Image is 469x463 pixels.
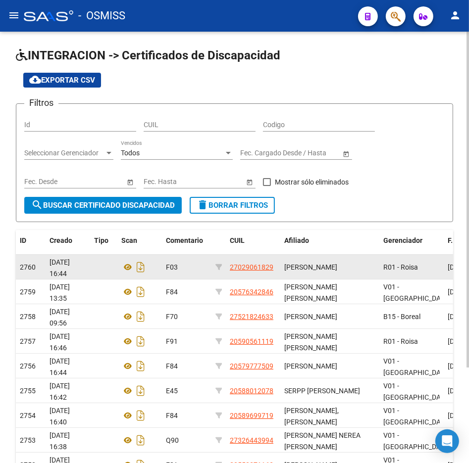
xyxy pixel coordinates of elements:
[50,236,72,244] span: Creado
[166,337,178,345] span: F91
[448,263,468,271] span: [DATE]
[284,362,337,370] span: [PERSON_NAME]
[24,149,104,157] span: Seleccionar Gerenciador
[379,230,444,251] datatable-header-cell: Gerenciador
[20,387,36,395] span: 2755
[166,263,178,271] span: F03
[448,412,468,419] span: [DATE]
[285,149,333,157] input: Fecha fin
[134,309,147,324] i: Descargar documento
[448,288,468,296] span: [DATE]
[284,236,309,244] span: Afiliado
[230,337,273,345] span: 20590561119
[50,407,70,426] span: [DATE] 16:40
[383,263,418,271] span: R01 - Roisa
[280,230,379,251] datatable-header-cell: Afiliado
[284,313,337,321] span: [PERSON_NAME]
[244,177,255,187] button: Open calendar
[134,333,147,349] i: Descargar documento
[341,148,351,159] button: Open calendar
[383,431,450,451] span: V01 - [GEOGRAPHIC_DATA]
[29,76,95,85] span: Exportar CSV
[125,177,135,187] button: Open calendar
[121,149,140,157] span: Todos
[188,178,237,186] input: Fecha fin
[230,288,273,296] span: 20576342846
[8,9,20,21] mat-icon: menu
[20,313,36,321] span: 2758
[448,313,468,321] span: [DATE]
[46,230,90,251] datatable-header-cell: Creado
[383,382,450,401] span: V01 - [GEOGRAPHIC_DATA]
[20,436,36,444] span: 2753
[50,382,70,401] span: [DATE] 16:42
[284,332,337,352] span: [PERSON_NAME] [PERSON_NAME]
[383,283,450,302] span: V01 - [GEOGRAPHIC_DATA]
[50,308,70,327] span: [DATE] 09:56
[16,230,46,251] datatable-header-cell: ID
[435,429,459,453] div: Open Intercom Messenger
[20,288,36,296] span: 2759
[117,230,162,251] datatable-header-cell: Scan
[448,337,468,345] span: [DATE]
[284,407,339,426] span: [PERSON_NAME], [PERSON_NAME]
[166,387,178,395] span: E45
[197,201,268,210] span: Borrar Filtros
[230,236,245,244] span: CUIL
[134,408,147,423] i: Descargar documento
[31,199,43,211] mat-icon: search
[78,5,125,27] span: - OSMISS
[383,357,450,376] span: V01 - [GEOGRAPHIC_DATA]
[166,412,178,419] span: F84
[284,263,337,271] span: [PERSON_NAME]
[226,230,280,251] datatable-header-cell: CUIL
[29,74,41,86] mat-icon: cloud_download
[50,283,70,302] span: [DATE] 13:35
[448,387,468,395] span: [DATE]
[284,431,361,451] span: [PERSON_NAME] NEREA [PERSON_NAME]
[383,407,450,426] span: V01 - [GEOGRAPHIC_DATA]
[230,362,273,370] span: 20579777509
[230,313,273,321] span: 27521824633
[24,197,182,214] button: Buscar Certificado Discapacidad
[144,178,180,186] input: Fecha inicio
[20,412,36,419] span: 2754
[134,383,147,399] i: Descargar documento
[448,362,468,370] span: [DATE]
[230,412,273,419] span: 20589699719
[90,230,117,251] datatable-header-cell: Tipo
[166,236,203,244] span: Comentario
[230,387,273,395] span: 20588012078
[240,149,276,157] input: Fecha inicio
[166,436,179,444] span: Q90
[162,230,211,251] datatable-header-cell: Comentario
[284,387,360,395] span: SERPP [PERSON_NAME]
[449,9,461,21] mat-icon: person
[69,178,117,186] input: Fecha fin
[190,197,275,214] button: Borrar Filtros
[50,258,70,278] span: [DATE] 16:44
[383,337,418,345] span: R01 - Roisa
[134,358,147,374] i: Descargar documento
[166,313,178,321] span: F70
[24,178,60,186] input: Fecha inicio
[20,362,36,370] span: 2756
[50,357,70,376] span: [DATE] 16:44
[383,313,420,321] span: B15 - Boreal
[166,288,178,296] span: F84
[134,259,147,275] i: Descargar documento
[16,48,280,62] span: INTEGRACION -> Certificados de Discapacidad
[24,96,58,110] h3: Filtros
[230,436,273,444] span: 27326443994
[20,263,36,271] span: 2760
[20,337,36,345] span: 2757
[94,236,108,244] span: Tipo
[197,199,208,211] mat-icon: delete
[275,176,349,188] span: Mostrar sólo eliminados
[134,284,147,300] i: Descargar documento
[134,432,147,448] i: Descargar documento
[383,236,422,244] span: Gerenciador
[284,283,337,302] span: [PERSON_NAME] [PERSON_NAME]
[166,362,178,370] span: F84
[230,263,273,271] span: 27029061829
